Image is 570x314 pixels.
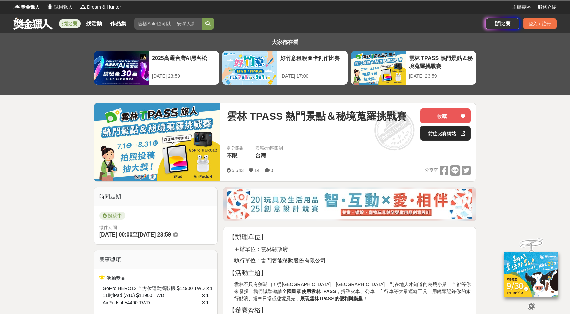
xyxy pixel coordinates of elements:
a: 雲林 TPASS 熱門景點＆秘境蒐羅挑戰賽[DATE] 23:59 [351,51,476,85]
img: Logo [46,3,53,10]
a: 找比賽 [59,19,81,28]
span: 試用獵人 [54,4,73,11]
span: 1 [206,300,209,305]
span: 台灣 [255,153,266,158]
span: 5,543 [232,168,244,173]
img: Logo [13,3,20,10]
a: 找活動 [83,19,105,28]
a: 服務介紹 [538,4,557,11]
span: 0 [271,168,273,173]
span: 1 [210,286,213,291]
span: Dream & Hunter [87,4,121,11]
span: TWD [139,299,150,306]
input: 這樣Sale也可以： 安聯人壽創意銷售法募集 [134,18,202,30]
a: 好竹意租稅圖卡創作比賽[DATE] 17:00 [222,51,348,85]
span: AirPods 4 [103,299,123,306]
div: [DATE] 23:59 [409,73,473,80]
a: Logo試用獵人 [46,4,73,11]
div: 身分限制 [227,145,244,152]
span: 不限 [227,153,237,158]
p: 雲林不只有劍湖山！從[GEOGRAPHIC_DATA]、[GEOGRAPHIC_DATA]，到在地人才知道的秘境小景，全都等你來發掘！我們誠摯邀請 ，搭乘火車、公車、自行車等大眾運輸工具，用鏡頭... [234,281,471,302]
strong: 展現雲林TPASS的便利與樂趣 [300,296,363,301]
span: 大家都在看 [270,39,300,45]
div: [DATE] 23:59 [152,73,216,80]
img: c171a689-fb2c-43c6-a33c-e56b1f4b2190.jpg [504,252,558,297]
span: 投稿中 [99,212,125,220]
div: 國籍/地區限制 [255,145,283,152]
div: 2025高通台灣AI黑客松 [152,54,216,69]
span: 1 [206,293,209,298]
div: 時間走期 [94,187,217,206]
span: 徵件期間 [99,225,117,230]
div: 賽事獎項 [94,250,217,269]
img: d4b53da7-80d9-4dd2-ac75-b85943ec9b32.jpg [227,189,472,219]
span: 主辦單位：雲林縣政府 [234,246,288,252]
span: 分享至 [425,165,438,176]
span: 14 [254,168,260,173]
strong: 全國民眾使用雲林TPASS [282,289,336,294]
a: 作品集 [107,19,129,28]
span: 4490 [127,299,138,306]
div: 登入 / 註冊 [523,18,557,29]
img: Logo [80,3,86,10]
div: [DATE] 17:00 [280,73,344,80]
span: 雲林 TPASS 熱門景點＆秘境蒐羅挑戰賽 [227,108,407,124]
div: 好竹意租稅圖卡創作比賽 [280,54,344,69]
span: TWD [194,285,205,292]
span: 至 [132,232,138,238]
span: 【辦理單位】 [229,233,267,241]
span: 活動獎品 [106,275,125,281]
a: 辦比賽 [486,18,519,29]
a: 主辦專區 [512,4,531,11]
span: [DATE] 23:59 [138,232,171,238]
span: TWD [154,292,164,299]
span: 14900 [180,285,193,292]
span: GoPro HERO12 全方位運動攝影機 [103,285,176,292]
button: 收藏 [420,108,471,123]
span: 獎金獵人 [21,4,40,11]
a: LogoDream & Hunter [80,4,121,11]
span: 11900 [139,292,152,299]
span: 11吋iPad (A16) [103,292,135,299]
a: 2025高通台灣AI黑客松[DATE] 23:59 [94,51,219,85]
a: Logo獎金獵人 [13,4,40,11]
img: Cover Image [94,103,220,181]
a: 前往比賽網站 [420,126,471,141]
span: 執行單位：雷門智能移動股份有限公司 [234,258,326,263]
span: 【活動主題】 [229,269,267,276]
div: 雲林 TPASS 熱門景點＆秘境蒐羅挑戰賽 [409,54,473,69]
span: [DATE] 00:00 [99,232,132,238]
span: 【參賽資格】 [229,307,267,314]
